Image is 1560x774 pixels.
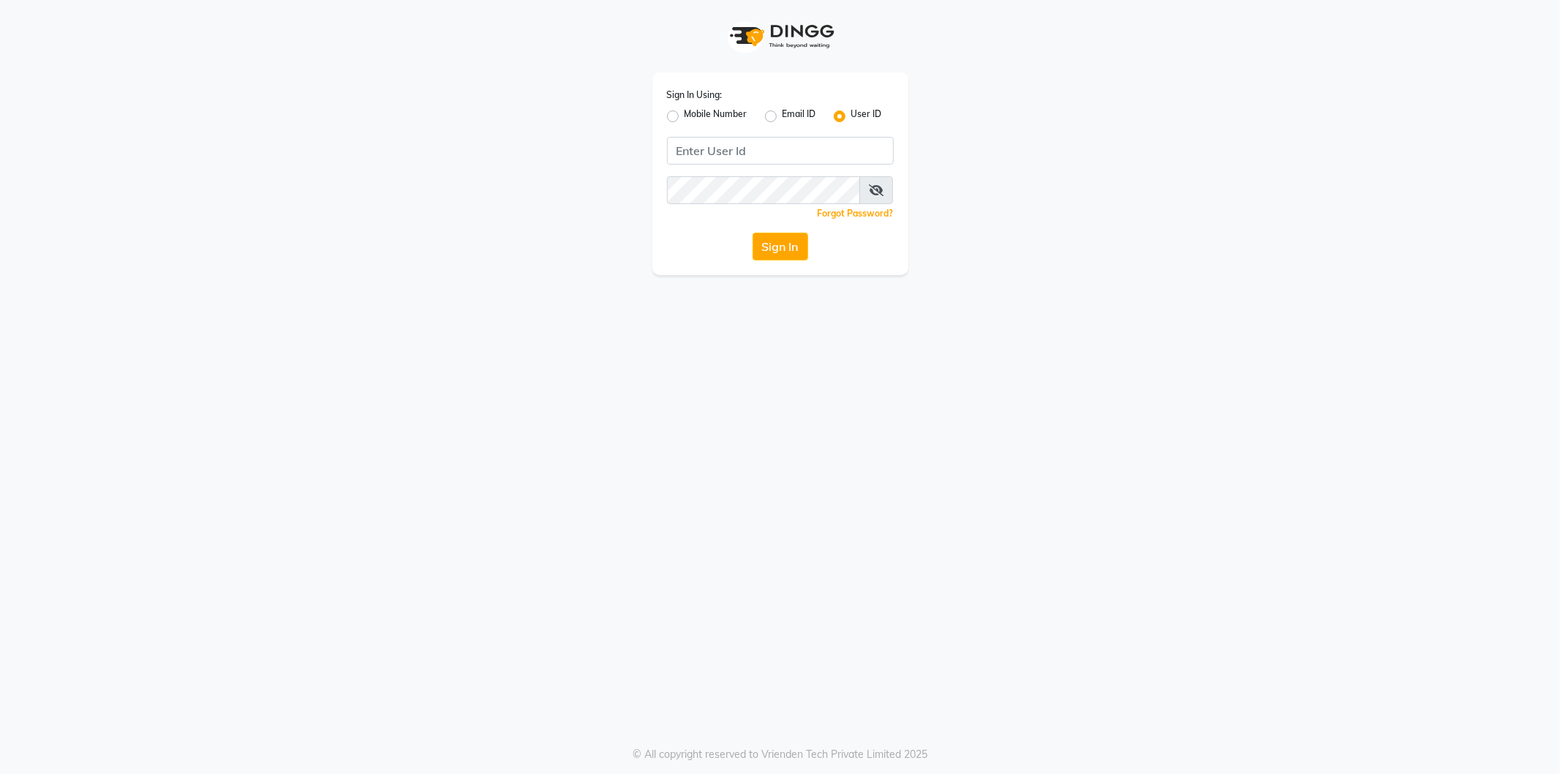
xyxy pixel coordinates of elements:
[667,176,861,204] input: Username
[667,137,894,165] input: Username
[851,108,882,125] label: User ID
[722,15,839,58] img: logo1.svg
[667,89,723,102] label: Sign In Using:
[753,233,808,260] button: Sign In
[818,208,894,219] a: Forgot Password?
[685,108,747,125] label: Mobile Number
[783,108,816,125] label: Email ID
